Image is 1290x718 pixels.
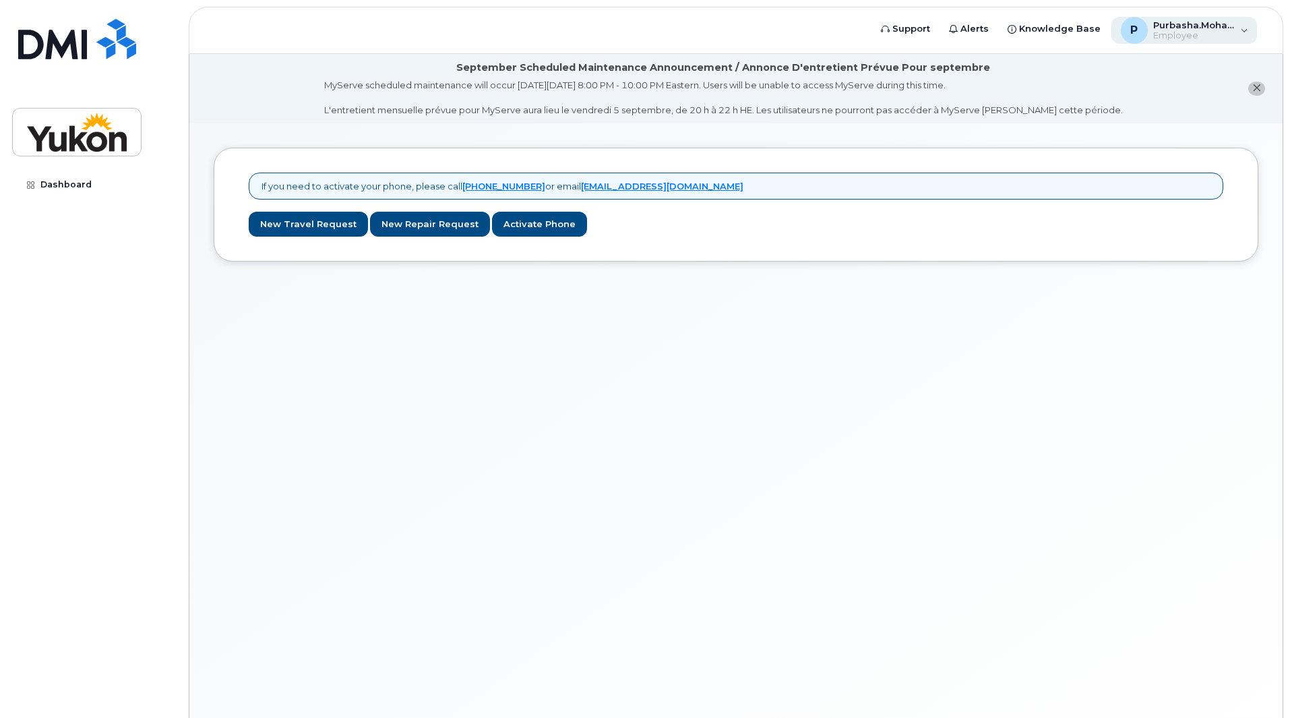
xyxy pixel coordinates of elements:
p: If you need to activate your phone, please call or email [262,180,743,193]
a: Activate Phone [492,212,587,237]
a: [EMAIL_ADDRESS][DOMAIN_NAME] [581,181,743,191]
div: MyServe scheduled maintenance will occur [DATE][DATE] 8:00 PM - 10:00 PM Eastern. Users will be u... [324,79,1123,117]
a: New Travel Request [249,212,368,237]
a: [PHONE_NUMBER] [462,181,545,191]
button: close notification [1248,82,1265,96]
div: September Scheduled Maintenance Announcement / Annonce D'entretient Prévue Pour septembre [456,61,990,75]
a: New Repair Request [370,212,490,237]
